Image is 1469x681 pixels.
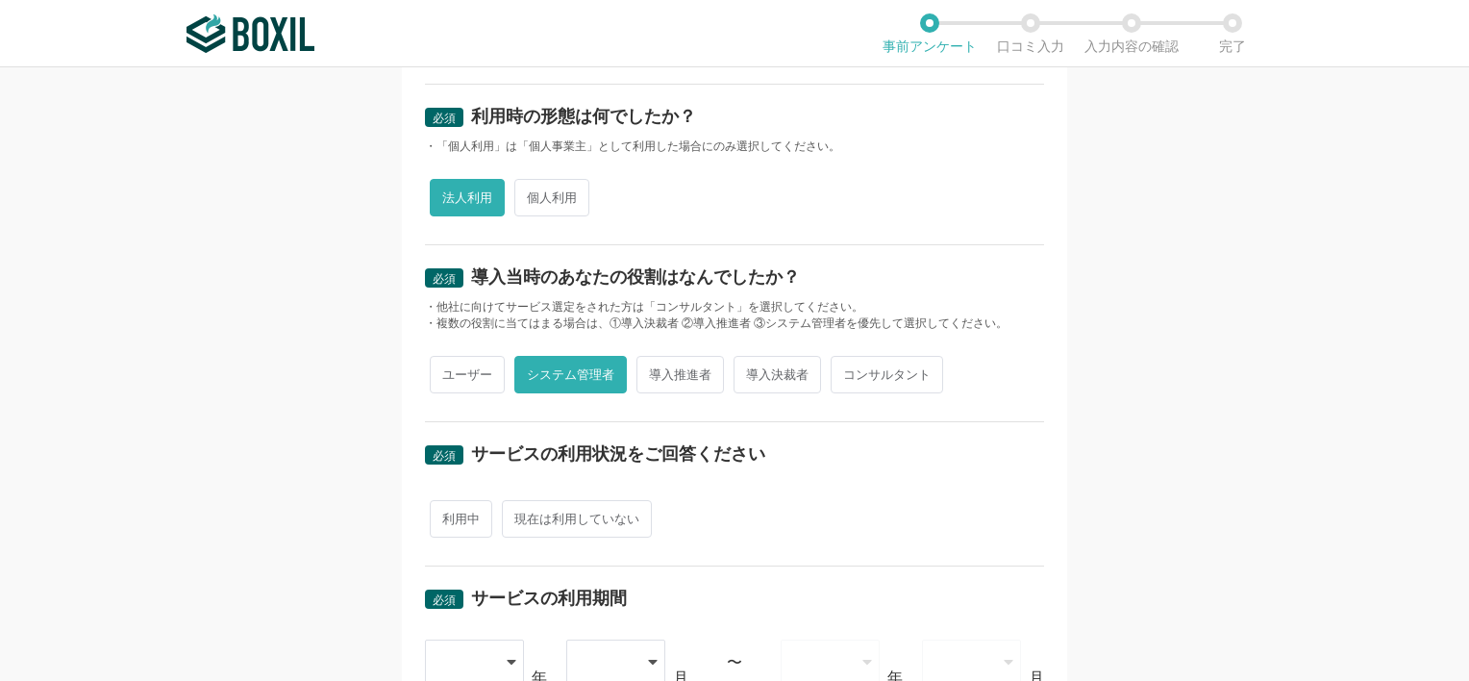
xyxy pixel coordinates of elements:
[514,179,589,216] span: 個人利用
[430,179,505,216] span: 法人利用
[514,356,627,393] span: システム管理者
[433,272,456,286] span: 必須
[425,299,1044,315] div: ・他社に向けてサービス選定をされた方は「コンサルタント」を選択してください。
[879,13,980,54] li: 事前アンケート
[425,139,1044,155] div: ・「個人利用」は「個人事業主」として利用した場合にのみ選択してください。
[433,593,456,607] span: 必須
[727,655,742,670] div: 〜
[831,356,943,393] span: コンサルタント
[471,590,627,607] div: サービスの利用期間
[430,500,492,538] span: 利用中
[471,445,765,463] div: サービスの利用状況をご回答ください
[1182,13,1282,54] li: 完了
[433,112,456,125] span: 必須
[433,449,456,463] span: 必須
[430,356,505,393] span: ユーザー
[1081,13,1182,54] li: 入力内容の確認
[734,356,821,393] span: 導入決裁者
[425,315,1044,332] div: ・複数の役割に当てはまる場合は、①導入決裁者 ②導入推進者 ③システム管理者を優先して選択してください。
[471,268,800,286] div: 導入当時のあなたの役割はなんでしたか？
[502,500,652,538] span: 現在は利用していない
[636,356,724,393] span: 導入推進者
[980,13,1081,54] li: 口コミ入力
[187,14,314,53] img: ボクシルSaaS_ロゴ
[471,108,696,125] div: 利用時の形態は何でしたか？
